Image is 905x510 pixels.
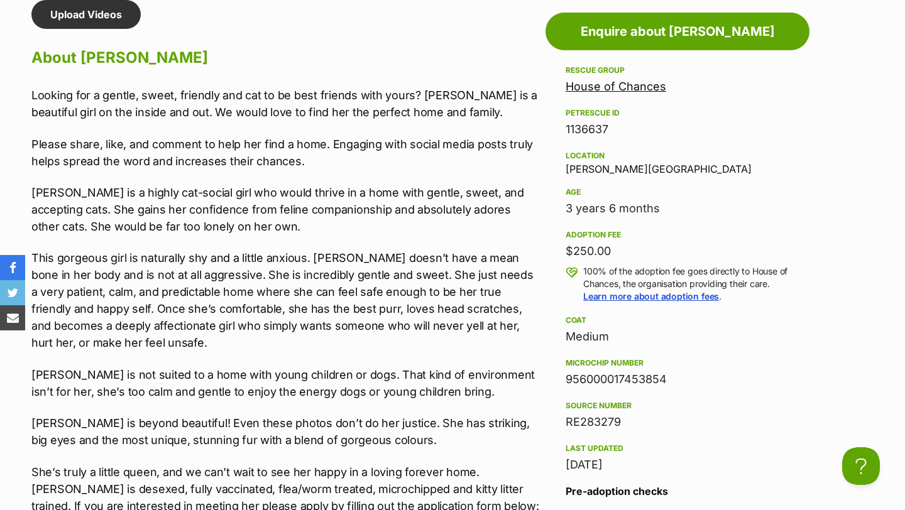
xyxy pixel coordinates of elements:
h2: About [PERSON_NAME] [31,44,539,72]
div: PetRescue ID [566,108,789,118]
div: Microchip number [566,358,789,368]
a: House of Chances [566,80,666,93]
p: [PERSON_NAME] is not suited to a home with young children or dogs. That kind of environment isn’t... [31,366,539,400]
p: Looking for a gentle, sweet, friendly and cat to be best friends with yours? [PERSON_NAME] is a b... [31,87,539,121]
p: [PERSON_NAME] is a highly cat-social girl who would thrive in a home with gentle, sweet, and acce... [31,184,539,235]
h3: Pre-adoption checks [566,484,789,499]
div: 956000017453854 [566,371,789,388]
div: Age [566,187,789,197]
div: [DATE] [566,456,789,474]
div: Adoption fee [566,230,789,240]
p: [PERSON_NAME] is beyond beautiful! Even these photos don’t do her justice. She has striking, big ... [31,415,539,448]
div: 1136637 [566,121,789,138]
div: Location [566,151,789,161]
div: [PERSON_NAME][GEOGRAPHIC_DATA] [566,148,789,175]
iframe: Help Scout Beacon - Open [842,447,880,485]
div: Coat [566,315,789,325]
div: Source number [566,401,789,411]
div: Medium [566,328,789,345]
div: RE283279 [566,413,789,431]
div: Rescue group [566,65,789,75]
div: 3 years 6 months [566,200,789,217]
div: Last updated [566,443,789,453]
a: Learn more about adoption fees [583,291,719,301]
div: $250.00 [566,242,789,260]
p: This gorgeous girl is naturally shy and a little anxious. [PERSON_NAME] doesn’t have a mean bone ... [31,249,539,351]
p: 100% of the adoption fee goes directly to House of Chances, the organisation providing their care. . [583,265,789,303]
p: Please share, like, and comment to help her find a home. Engaging with social media posts truly h... [31,136,539,170]
a: Enquire about [PERSON_NAME] [546,13,809,50]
